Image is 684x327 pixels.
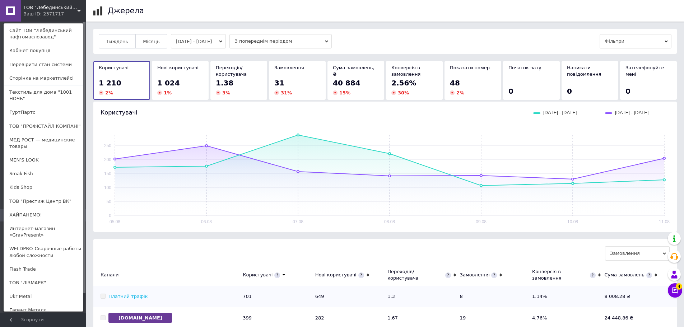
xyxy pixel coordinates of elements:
[201,219,212,224] text: 06.08
[4,290,83,303] a: Ukr Metal
[384,219,395,224] text: 08.08
[4,120,83,133] a: ТОВ "ПРОФІСТАЙЛ КОМПАНІ"
[216,65,247,77] span: Переходів/користувача
[508,65,541,70] span: Початок чату
[229,34,332,48] span: З попереднім періодом
[274,79,284,87] span: 31
[23,11,53,17] div: Ваш ID: 2371717
[391,79,416,87] span: 2.56%
[4,242,83,262] a: WELDPRO-Сварочные работы любой сложности
[105,90,113,95] span: 2 %
[456,90,464,95] span: 2 %
[104,143,111,148] text: 250
[4,276,83,290] a: ТОВ "ЛІЗМАРК"
[605,246,670,261] span: Замовлення
[508,87,513,95] span: 0
[110,219,120,224] text: 05.08
[600,34,671,48] span: Фільтри
[4,24,83,44] a: Сайт ТОВ "Лебединський нафтомаслозавод"
[532,286,604,307] td: 1.14%
[104,185,111,190] text: 100
[243,286,315,307] td: 701
[450,79,460,87] span: 48
[99,79,121,87] span: 1 210
[157,79,180,87] span: 1 024
[4,262,83,276] a: Flash Trade
[387,286,460,307] td: 1.3
[333,65,374,77] span: Сума замовлень, ₴
[4,85,83,106] a: Текстиль для дома "1001 НОЧЬ"
[274,65,304,70] span: Замовлення
[625,65,664,77] span: Зателефонуйте мені
[135,34,167,48] button: Місяць
[4,208,83,222] a: ХАЙПАНЕМО!
[339,90,350,95] span: 15 %
[157,65,199,70] span: Нові користувачі
[108,6,144,15] h1: Джерела
[4,71,83,85] a: Сторінка на маркетплейсі
[107,199,112,204] text: 50
[4,58,83,71] a: Перевірити стан системи
[104,157,111,162] text: 200
[450,65,490,70] span: Показати номер
[315,286,387,307] td: 649
[109,213,111,218] text: 0
[106,39,128,44] span: Тиждень
[567,219,578,224] text: 10.08
[676,283,682,290] span: 4
[23,4,77,11] span: ТОВ "Лебединський нафтомаслозавод"
[101,109,137,116] span: Користувачі
[460,286,532,307] td: 8
[605,286,677,307] td: 8 008.28 ₴
[293,219,303,224] text: 07.08
[4,222,83,242] a: Интернет-магазин «GravPresent»
[164,90,172,95] span: 1 %
[567,65,601,77] span: Написати повідомлення
[4,106,83,119] a: ГуртПартс
[567,87,572,95] span: 0
[668,283,682,298] button: Чат з покупцем4
[4,303,83,317] a: Гарант Металл
[93,272,239,278] div: Канали
[398,90,409,95] span: 30 %
[4,181,83,194] a: Kids Shop
[281,90,292,95] span: 31 %
[99,65,129,70] span: Користувачі
[243,272,273,278] div: Користувачі
[171,34,226,48] button: [DATE] - [DATE]
[143,39,159,44] span: Місяць
[222,90,230,95] span: 3 %
[625,87,631,95] span: 0
[4,44,83,57] a: Кабінет покупця
[216,79,233,87] span: 1.38
[4,167,83,181] a: Smak Fish
[605,272,645,278] div: Сума замовлень
[4,133,83,153] a: МЕД РОСТ — медицинские товары
[108,294,148,299] a: Платний трафік
[108,313,172,323] span: [DOMAIN_NAME]
[532,268,588,281] div: Конверсія в замовлення
[4,195,83,208] a: ТОВ "Престиж Центр ВК"
[659,219,670,224] text: 11.08
[387,268,443,281] div: Переходів/користувача
[333,79,360,87] span: 40 884
[104,171,111,176] text: 150
[99,34,136,48] button: Тиждень
[476,219,487,224] text: 09.08
[315,272,357,278] div: Нові користувачі
[391,65,420,77] span: Конверсія в замовлення
[4,153,83,167] a: MEN’S LOOK
[460,272,490,278] div: Замовлення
